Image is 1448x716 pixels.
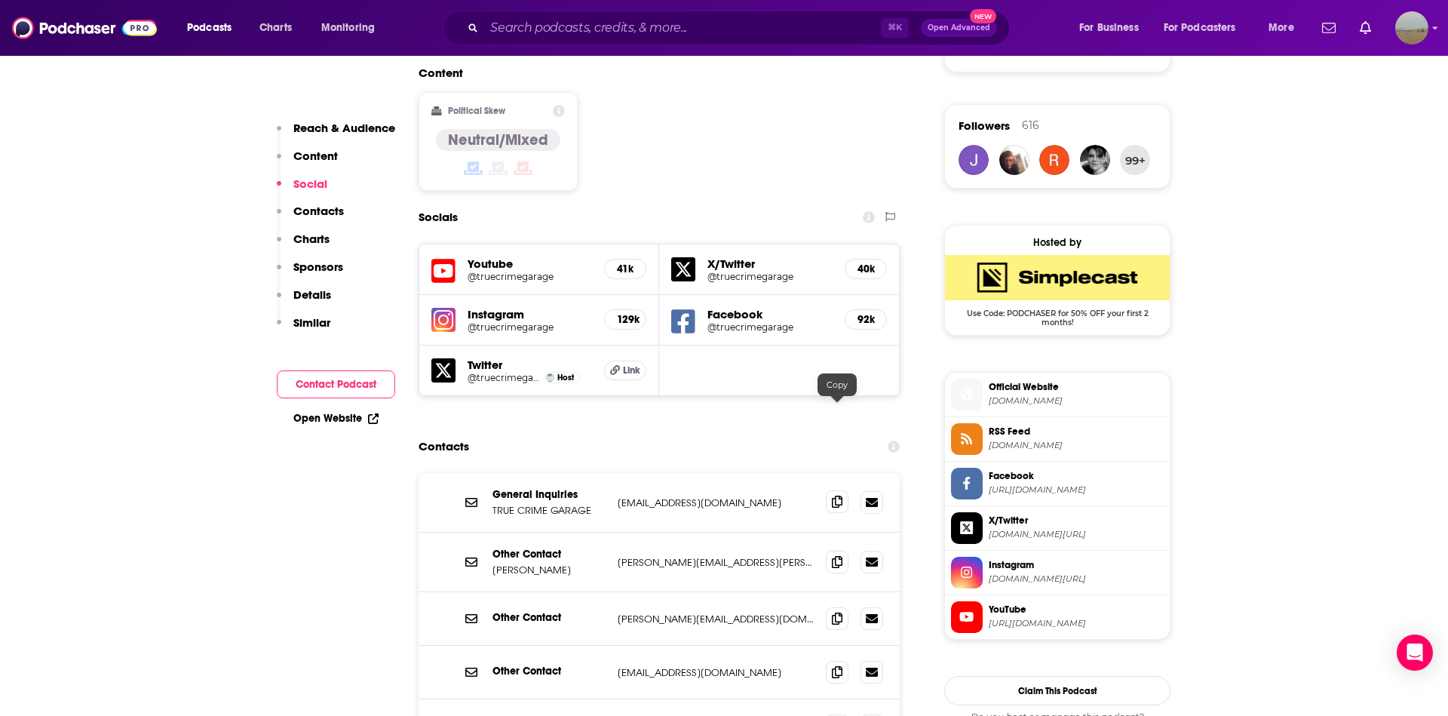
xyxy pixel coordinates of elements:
h4: Neutral/Mixed [448,131,548,149]
h5: Youtube [468,257,592,271]
button: Sponsors [277,260,343,287]
div: Hosted by [945,236,1170,249]
input: Search podcasts, credits, & more... [484,16,881,40]
p: TRUE CRIME GARAGE [492,504,606,517]
p: General Inquiries [492,488,606,501]
img: jessnicole [1080,145,1110,175]
span: Charts [259,17,292,38]
span: RSS Feed [989,425,1164,438]
div: 616 [1022,118,1039,132]
span: https://www.facebook.com/truecrimegarage [989,484,1164,496]
img: Cosmic.Stardust88 [1039,145,1069,175]
p: [PERSON_NAME][EMAIL_ADDRESS][DOMAIN_NAME] [618,613,814,625]
img: iconImage [431,308,456,332]
a: @truecrimegarage [468,321,592,333]
p: Details [293,287,331,302]
button: Open AdvancedNew [921,19,997,37]
span: For Podcasters [1164,17,1236,38]
span: Podcasts [187,17,232,38]
p: [PERSON_NAME][EMAIL_ADDRESS][PERSON_NAME][DOMAIN_NAME] [618,556,814,569]
button: open menu [1154,16,1258,40]
span: YouTube [989,603,1164,616]
h5: 41k [617,263,633,275]
img: Marthabeatty3 [999,145,1029,175]
span: Monitoring [321,17,375,38]
h2: Content [419,66,888,80]
button: open menu [176,16,251,40]
span: For Business [1079,17,1139,38]
div: Copy [818,373,857,396]
a: Instagram[DOMAIN_NAME][URL] [951,557,1164,588]
span: Facebook [989,469,1164,483]
a: YouTube[URL][DOMAIN_NAME] [951,601,1164,633]
button: Reach & Audience [277,121,395,149]
p: Other Contact [492,548,606,561]
button: Charts [277,232,330,260]
p: Sponsors [293,260,343,274]
button: Contacts [277,204,344,232]
span: More [1269,17,1294,38]
a: Link [604,361,646,380]
span: Instagram [989,558,1164,572]
span: Logged in as shenderson [1395,11,1428,45]
p: Content [293,149,338,163]
p: Similar [293,315,330,330]
p: [EMAIL_ADDRESS][DOMAIN_NAME] [618,666,814,679]
div: Search podcasts, credits, & more... [457,11,1024,45]
h5: 40k [857,263,874,275]
h5: X/Twitter [707,257,833,271]
div: Open Intercom Messenger [1397,635,1433,671]
button: open menu [311,16,394,40]
span: ⌘ K [881,18,909,38]
h2: Political Skew [448,106,505,116]
button: Social [277,177,327,204]
span: Open Advanced [928,24,990,32]
span: instagram.com/truecrimegarage [989,573,1164,585]
p: Contacts [293,204,344,218]
a: Charts [250,16,301,40]
span: Host [557,373,574,383]
h2: Contacts [419,432,469,461]
a: Show notifications dropdown [1316,15,1342,41]
span: siriusxm.com [989,395,1164,407]
a: X/Twitter[DOMAIN_NAME][URL] [951,512,1164,544]
span: Followers [959,118,1010,133]
button: 99+ [1120,145,1150,175]
span: https://www.youtube.com/@truecrimegarage [989,618,1164,629]
span: twitter.com/truecrimegarage [989,529,1164,540]
p: Other Contact [492,611,606,624]
a: @truecrimegarage [468,271,592,282]
button: open menu [1258,16,1313,40]
a: Facebook[URL][DOMAIN_NAME] [951,468,1164,499]
a: @truecrimegarage [707,321,833,333]
span: New [970,9,997,23]
button: Show profile menu [1395,11,1428,45]
a: RSS Feed[DOMAIN_NAME] [951,423,1164,455]
a: @truecrimegarage [468,372,540,383]
h5: Facebook [707,307,833,321]
h5: Instagram [468,307,592,321]
img: Julebug [959,145,989,175]
img: SimpleCast Deal: Use Code: PODCHASER for 50% OFF your first 2 months! [945,255,1170,300]
a: @truecrimegarage [707,271,833,282]
img: Podchaser - Follow, Share and Rate Podcasts [12,14,157,42]
p: Reach & Audience [293,121,395,135]
button: Similar [277,315,330,343]
button: open menu [1069,16,1158,40]
p: Other Contact [492,665,606,678]
a: Open Website [293,412,379,425]
h5: 129k [617,313,633,326]
a: Official Website[DOMAIN_NAME] [951,379,1164,410]
button: Details [277,287,331,315]
a: Patrick Edwards [546,373,554,382]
